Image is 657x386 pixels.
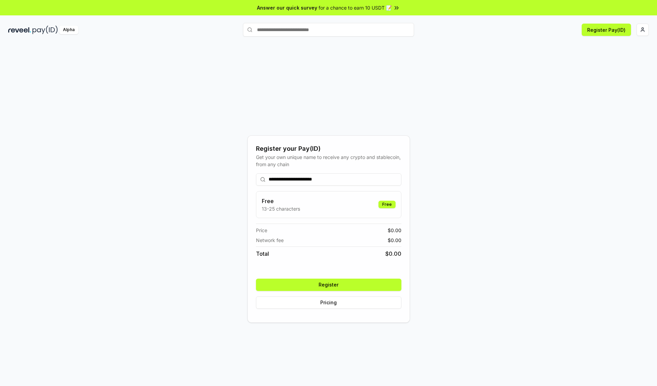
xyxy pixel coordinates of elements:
[388,237,401,244] span: $ 0.00
[262,205,300,212] p: 13-25 characters
[256,154,401,168] div: Get your own unique name to receive any crypto and stablecoin, from any chain
[378,201,396,208] div: Free
[59,26,78,34] div: Alpha
[256,250,269,258] span: Total
[262,197,300,205] h3: Free
[33,26,58,34] img: pay_id
[319,4,392,11] span: for a chance to earn 10 USDT 📝
[385,250,401,258] span: $ 0.00
[256,296,401,309] button: Pricing
[257,4,317,11] span: Answer our quick survey
[582,24,631,36] button: Register Pay(ID)
[256,279,401,291] button: Register
[256,237,284,244] span: Network fee
[256,144,401,154] div: Register your Pay(ID)
[8,26,31,34] img: reveel_dark
[256,227,267,234] span: Price
[388,227,401,234] span: $ 0.00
